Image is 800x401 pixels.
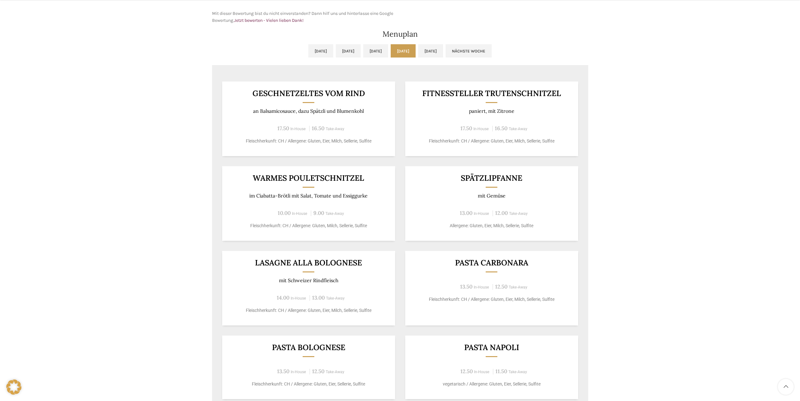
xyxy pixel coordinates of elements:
span: 13.50 [277,368,289,375]
h3: Fitnessteller Trutenschnitzel [413,89,570,97]
a: [DATE] [418,44,443,58]
p: Mit dieser Bewertung bist du nicht einverstanden? Dann hilf uns und hinterlasse eine Google Bewer... [212,10,397,24]
a: [DATE] [363,44,388,58]
p: Fleischherkunft: CH / Allergene: Gluten, Eier, Sellerie, Sulfite [230,381,387,387]
span: 13.00 [312,294,325,301]
span: Take-Away [325,211,344,216]
span: 10.00 [278,210,291,216]
p: paniert, mit Zitrone [413,108,570,114]
span: Take-Away [509,285,527,289]
p: Fleischherkunft: CH / Allergene: Gluten, Eier, Milch, Sellerie, Sulfite [230,307,387,314]
span: In-House [292,211,307,216]
span: 17.50 [277,125,289,132]
span: 12.50 [312,368,324,375]
a: [DATE] [308,44,333,58]
span: 13.00 [460,210,472,216]
p: vegetarisch / Allergene: Gluten, Eier, Sellerie, Sulfite [413,381,570,387]
span: Take-Away [326,370,344,374]
span: 16.50 [495,125,507,132]
span: In-House [473,127,489,131]
a: [DATE] [336,44,361,58]
span: 14.00 [277,294,289,301]
h3: Geschnetzeltes vom Rind [230,89,387,97]
h3: Warmes Pouletschnitzel [230,174,387,182]
h3: Pasta Bolognese [230,343,387,351]
p: Fleischherkunft: CH / Allergene: Gluten, Eier, Milch, Sellerie, Sulfite [413,138,570,144]
span: Take-Away [508,370,527,374]
span: 12.50 [495,283,507,290]
h3: Pasta Carbonara [413,259,570,267]
h3: Pasta Napoli [413,343,570,351]
span: In-House [290,127,306,131]
span: Take-Away [509,211,528,216]
span: 9.00 [313,210,324,216]
p: Fleischherkunft: CH / Allergene: Gluten, Eier, Milch, Sellerie, Sulfite [413,296,570,303]
span: In-House [474,285,489,289]
p: mit Schweizer Rindfleisch [230,277,387,283]
a: [DATE] [391,44,416,58]
span: 16.50 [312,125,324,132]
p: mit Gemüse [413,193,570,199]
span: In-House [291,296,306,301]
p: Fleischherkunft: CH / Allergene: Gluten, Eier, Milch, Sellerie, Sulfite [230,138,387,144]
p: Allergene: Gluten, Eier, Milch, Sellerie, Sulfite [413,222,570,229]
span: 11.50 [495,368,507,375]
span: 12.50 [460,368,473,375]
p: an Balsamicosauce, dazu Spätzli und Blumenkohl [230,108,387,114]
span: Take-Away [326,127,344,131]
h3: Lasagne alla Bolognese [230,259,387,267]
a: Jetzt bewerten - Vielen lieben Dank! [234,18,304,23]
h2: Menuplan [212,30,588,38]
span: 13.50 [460,283,472,290]
span: In-House [474,211,489,216]
a: Nächste Woche [446,44,492,58]
span: In-House [474,370,489,374]
h3: Spätzlipfanne [413,174,570,182]
span: Take-Away [326,296,345,301]
span: 17.50 [460,125,472,132]
a: Scroll to top button [778,379,794,395]
span: 12.00 [495,210,508,216]
p: im Ciabatta-Brötli mit Salat, Tomate und Essiggurke [230,193,387,199]
span: In-House [291,370,306,374]
p: Fleischherkunft: CH / Allergene: Gluten, Milch, Sellerie, Sulfite [230,222,387,229]
span: Take-Away [509,127,527,131]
